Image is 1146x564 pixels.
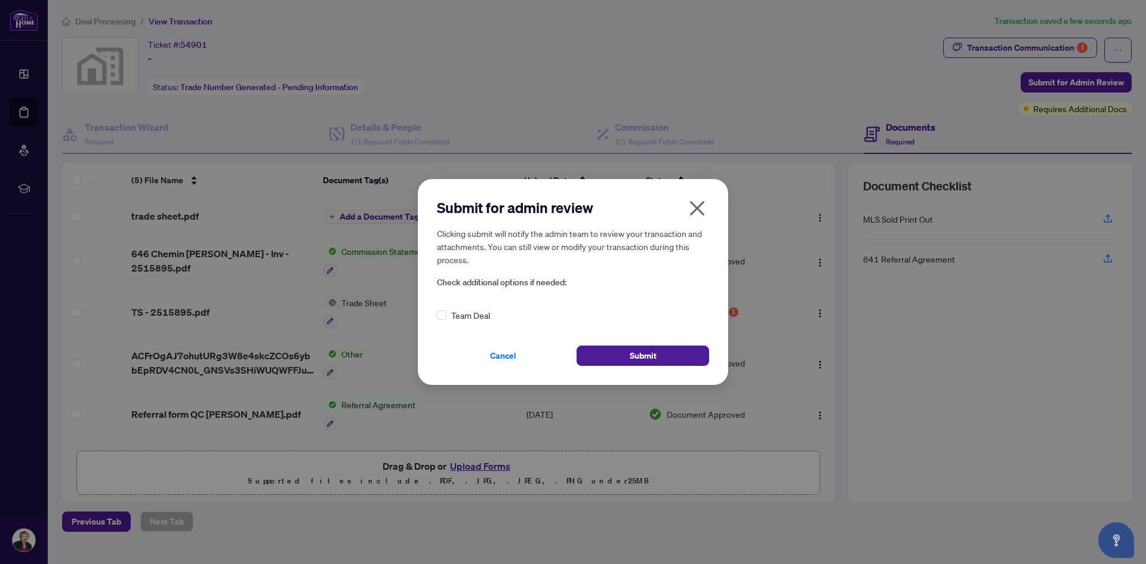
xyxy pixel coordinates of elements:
[630,346,657,365] span: Submit
[1098,522,1134,558] button: Open asap
[437,227,709,266] h5: Clicking submit will notify the admin team to review your transaction and attachments. You can st...
[437,276,709,289] span: Check additional options if needed:
[577,346,709,366] button: Submit
[437,346,569,366] button: Cancel
[688,199,707,218] span: close
[451,309,490,322] span: Team Deal
[490,346,516,365] span: Cancel
[437,198,709,217] h2: Submit for admin review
